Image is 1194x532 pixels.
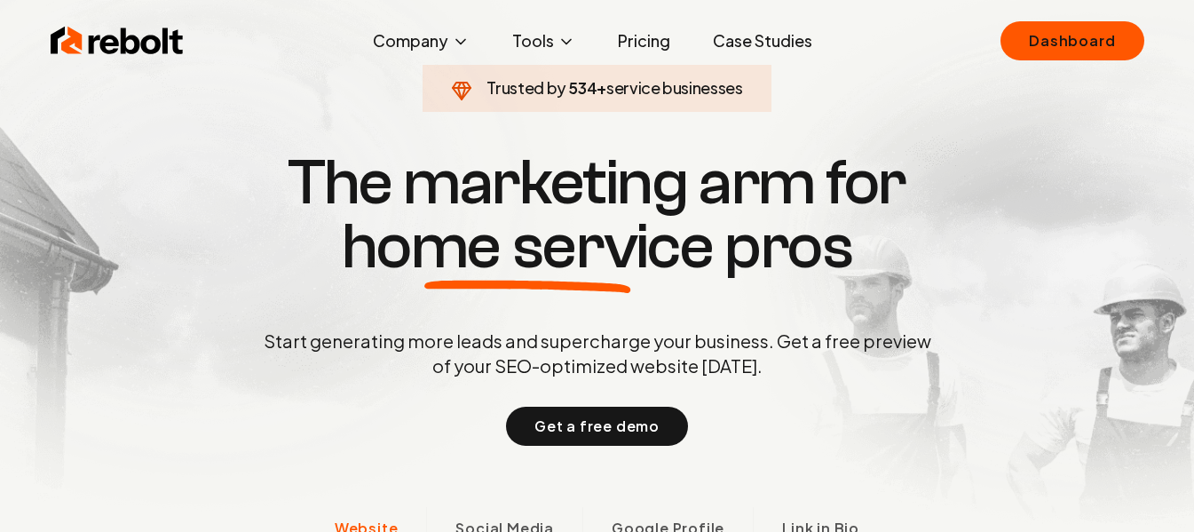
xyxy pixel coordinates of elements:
span: Trusted by [486,77,565,98]
span: home service [342,215,714,279]
button: Company [359,23,484,59]
h1: The marketing arm for pros [171,151,1024,279]
img: Rebolt Logo [51,23,184,59]
a: Pricing [604,23,684,59]
p: Start generating more leads and supercharge your business. Get a free preview of your SEO-optimiz... [260,329,935,378]
button: Tools [498,23,589,59]
a: Case Studies [699,23,826,59]
span: 534 [568,75,597,100]
a: Dashboard [1000,21,1143,60]
span: + [597,77,606,98]
button: Get a free demo [506,407,688,446]
span: service businesses [606,77,743,98]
